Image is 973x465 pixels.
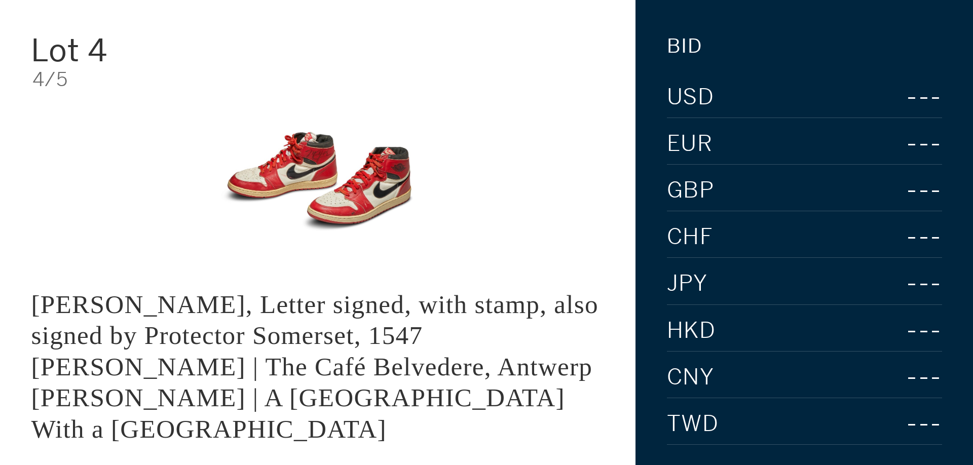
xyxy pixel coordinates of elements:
div: --- [851,408,942,439]
div: --- [844,82,942,112]
div: [PERSON_NAME], Letter signed, with stamp, also signed by Protector Somerset, 1547 [PERSON_NAME] |... [31,290,598,443]
div: 4/5 [32,70,605,89]
div: --- [879,128,942,159]
span: CNY [667,366,715,389]
span: TWD [667,413,719,435]
span: EUR [667,133,713,155]
div: --- [870,362,942,393]
img: King Edward VI, Letter signed, with stamp, also signed by Protector Somerset, 1547 LOUIS VAN ENGE... [204,105,432,257]
span: CHF [667,226,714,248]
div: --- [865,315,942,346]
span: HKD [667,320,716,342]
div: Bid [667,36,702,56]
span: USD [667,86,715,108]
div: Lot 4 [31,35,222,66]
div: --- [880,175,942,206]
div: --- [839,268,942,299]
span: JPY [667,273,708,295]
span: GBP [667,179,715,202]
div: --- [883,221,942,252]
